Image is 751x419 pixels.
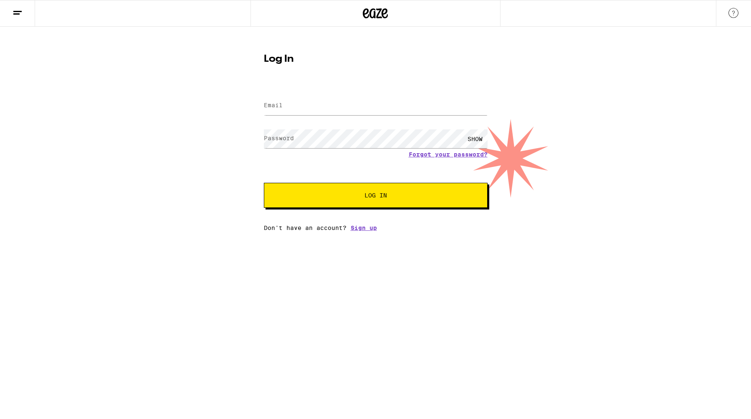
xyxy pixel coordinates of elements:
[409,151,488,158] a: Forgot your password?
[264,102,283,109] label: Email
[264,96,488,115] input: Email
[463,129,488,148] div: SHOW
[264,54,488,64] h1: Log In
[351,225,377,231] a: Sign up
[264,135,294,141] label: Password
[264,183,488,208] button: Log In
[264,225,488,231] div: Don't have an account?
[364,192,387,198] span: Log In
